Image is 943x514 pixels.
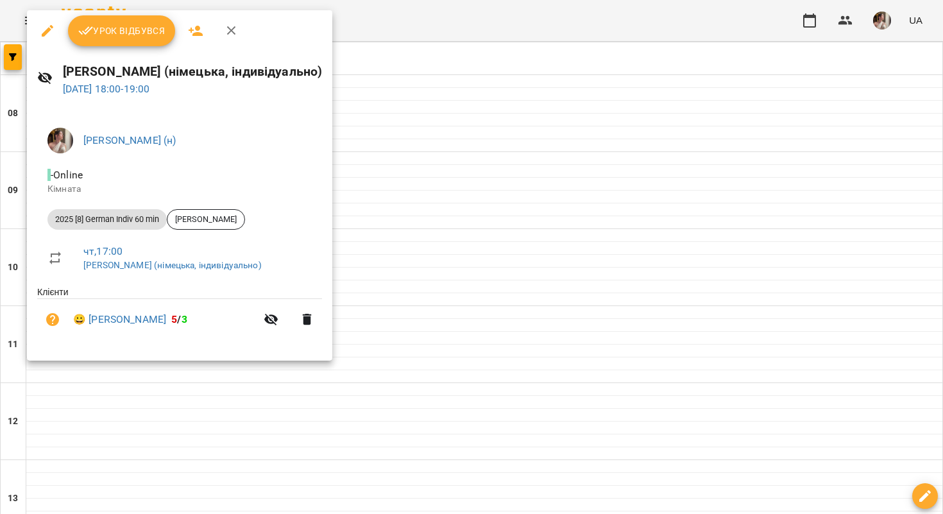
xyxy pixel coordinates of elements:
button: Урок відбувся [68,15,176,46]
span: [PERSON_NAME] [167,214,244,225]
a: 😀 [PERSON_NAME] [73,312,166,327]
button: Візит ще не сплачено. Додати оплату? [37,304,68,335]
a: [PERSON_NAME] (німецька, індивідуально) [83,260,262,270]
span: 3 [182,313,187,325]
div: [PERSON_NAME] [167,209,245,230]
span: Урок відбувся [78,23,166,39]
span: - Online [47,169,85,181]
span: 5 [171,313,177,325]
p: Кімната [47,183,312,196]
span: 2025 [8] German Indiv 60 min [47,214,167,225]
ul: Клієнти [37,286,322,345]
a: [PERSON_NAME] (н) [83,134,176,146]
h6: [PERSON_NAME] (німецька, індивідуально) [63,62,323,81]
img: 0a4dad19eba764c2f594687fe5d0a04d.jpeg [47,128,73,153]
a: [DATE] 18:00-19:00 [63,83,150,95]
b: / [171,313,187,325]
a: чт , 17:00 [83,245,123,257]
